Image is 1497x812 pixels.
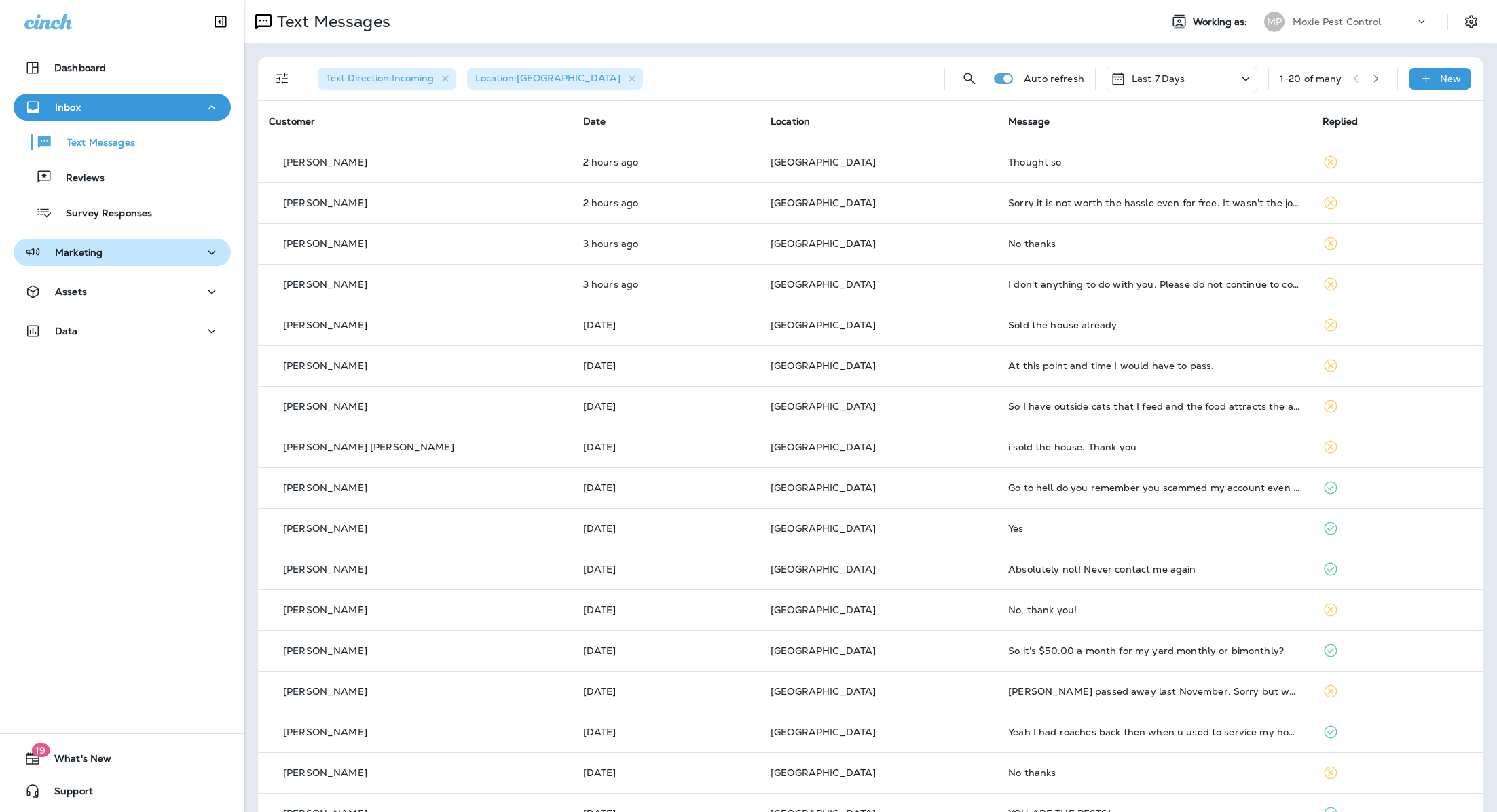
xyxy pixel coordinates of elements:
span: [GEOGRAPHIC_DATA] [771,522,876,535]
p: [PERSON_NAME] [283,157,367,168]
div: Location:[GEOGRAPHIC_DATA] [467,68,643,90]
span: What's New [41,753,111,769]
button: Search Messages [956,65,983,92]
span: Working as: [1193,16,1251,28]
p: [PERSON_NAME] [283,197,367,208]
span: [GEOGRAPHIC_DATA] [771,360,876,372]
span: [GEOGRAPHIC_DATA] [771,563,876,575]
button: Data [14,317,231,345]
p: Assets [55,286,87,297]
div: Go to hell do you remember you scammed my account even I didn't get any service from you at all [1008,482,1301,493]
div: So it's $50.00 a month for my yard monthly or bimonthly? [1008,645,1301,656]
div: Roger passed away last November. Sorry but we won't be needing your service, going to sell the house [1008,686,1301,697]
p: Sep 23, 2025 11:05 AM [583,360,749,371]
p: Sep 23, 2025 09:06 AM [583,401,749,412]
span: [GEOGRAPHIC_DATA] [771,278,876,290]
div: No thanks [1008,238,1301,249]
span: [GEOGRAPHIC_DATA] [771,441,876,453]
div: Yes [1008,523,1301,534]
span: [GEOGRAPHIC_DATA] [771,726,876,738]
span: [GEOGRAPHIC_DATA] [771,197,876,209]
p: [PERSON_NAME] [283,482,367,493]
span: [GEOGRAPHIC_DATA] [771,767,876,779]
button: Inbox [14,94,231,121]
p: [PERSON_NAME] [PERSON_NAME] [283,442,454,452]
div: Sorry it is not worth the hassle even for free. It wasn't the job you did for us it was your cons... [1008,197,1301,208]
button: Marketing [14,239,231,266]
p: Dashboard [54,62,106,73]
p: Text Messages [272,12,390,32]
p: Last 7 Days [1132,73,1185,84]
div: 1 - 20 of many [1280,73,1342,84]
p: [PERSON_NAME] [283,604,367,615]
p: [PERSON_NAME] [283,564,367,575]
p: Data [55,326,78,336]
p: Sep 22, 2025 10:03 PM [583,442,749,452]
p: Text Messages [53,137,135,150]
div: Text Direction:Incoming [318,68,456,90]
div: Yeah I had roaches back then when u used to service my home now dont since I fired you [1008,727,1301,737]
span: Text Direction : Incoming [326,72,434,84]
div: i sold the house. Thank you [1008,442,1301,452]
button: Filters [269,65,296,92]
p: Marketing [55,247,103,258]
p: [PERSON_NAME] [283,523,367,534]
div: Absolutely not! Never contact me again [1008,564,1301,575]
p: Auto refresh [1024,73,1084,84]
div: At this point and time I would have to pass. [1008,360,1301,371]
button: Assets [14,278,231,305]
div: No, thank you! [1008,604,1301,615]
button: Survey Responses [14,198,231,227]
button: Dashboard [14,54,231,81]
span: Location : [GEOGRAPHIC_DATA] [475,72,621,84]
p: Sep 22, 2025 10:23 AM [583,564,749,575]
p: Survey Responses [52,208,152,220]
span: [GEOGRAPHIC_DATA] [771,604,876,616]
button: Collapse Sidebar [202,8,240,35]
span: Message [1008,115,1050,128]
p: [PERSON_NAME] [283,320,367,330]
span: [GEOGRAPHIC_DATA] [771,482,876,494]
div: No thanks [1008,767,1301,778]
p: [PERSON_NAME] [283,238,367,249]
p: Sep 22, 2025 09:04 PM [583,482,749,493]
p: Sep 23, 2025 12:48 PM [583,320,749,330]
p: [PERSON_NAME] [283,686,367,697]
span: Customer [269,115,315,128]
p: [PERSON_NAME] [283,727,367,737]
div: Thought so [1008,157,1301,168]
p: Reviews [52,172,105,185]
p: Sep 25, 2025 12:58 PM [583,279,749,290]
span: [GEOGRAPHIC_DATA] [771,319,876,331]
p: Inbox [55,102,81,113]
span: [GEOGRAPHIC_DATA] [771,644,876,657]
p: Sep 25, 2025 01:04 PM [583,238,749,249]
span: [GEOGRAPHIC_DATA] [771,400,876,412]
p: [PERSON_NAME] [283,279,367,290]
p: Sep 22, 2025 10:49 AM [583,523,749,534]
p: [PERSON_NAME] [283,645,367,656]
span: Date [583,115,606,128]
span: [GEOGRAPHIC_DATA] [771,237,876,250]
p: Moxie Pest Control [1293,16,1382,27]
p: Sep 22, 2025 09:16 AM [583,645,749,656]
p: New [1440,73,1461,84]
div: Sold the house already [1008,320,1301,330]
button: Support [14,777,231,805]
p: Sep 25, 2025 02:03 PM [583,157,749,168]
p: Sep 22, 2025 08:37 AM [583,727,749,737]
div: I don't anything to do with you. Please do not continue to contact me. [1008,279,1301,290]
p: [PERSON_NAME] [283,401,367,412]
div: MP [1264,12,1285,32]
p: [PERSON_NAME] [283,767,367,778]
span: Support [41,786,93,802]
span: [GEOGRAPHIC_DATA] [771,685,876,697]
p: Sep 25, 2025 01:56 PM [583,197,749,208]
span: [GEOGRAPHIC_DATA] [771,156,876,168]
button: 19What's New [14,745,231,772]
p: Sep 22, 2025 09:54 AM [583,604,749,615]
span: Location [771,115,810,128]
button: Reviews [14,163,231,191]
span: Replied [1323,115,1358,128]
span: 19 [31,743,50,757]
